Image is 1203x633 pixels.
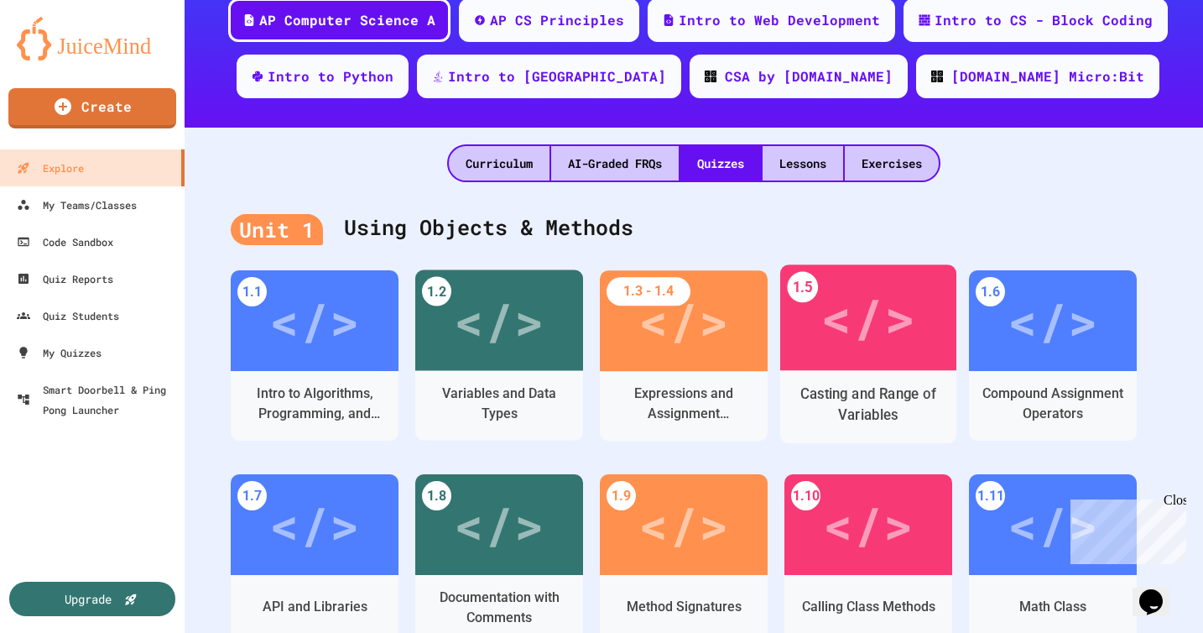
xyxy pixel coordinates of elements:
[680,146,761,180] div: Quizzes
[263,597,367,617] div: API and Libraries
[428,588,570,628] div: Documentation with Comments
[428,384,570,424] div: Variables and Data Types
[268,66,393,86] div: Intro to Python
[607,481,636,510] div: 1.9
[627,597,742,617] div: Method Signatures
[17,17,168,60] img: logo-orange.svg
[231,195,1157,262] div: Using Objects & Methods
[935,10,1153,30] div: Intro to CS - Block Coding
[231,214,323,246] div: Unit 1
[551,146,679,180] div: AI-Graded FRQs
[269,283,360,358] div: </>
[951,66,1144,86] div: [DOMAIN_NAME] Micro:Bit
[17,195,137,215] div: My Teams/Classes
[17,158,84,178] div: Explore
[705,71,716,82] img: CODE_logo_RGB.png
[7,7,116,107] div: Chat with us now!Close
[17,269,113,289] div: Quiz Reports
[982,384,1124,424] div: Compound Assignment Operators
[449,146,549,180] div: Curriculum
[612,384,755,424] div: Expressions and Assignment Statements
[17,306,119,326] div: Quiz Students
[243,384,386,424] div: Intro to Algorithms, Programming, and Compilers
[638,283,729,358] div: </>
[259,10,435,30] div: AP Computer Science A
[787,272,818,303] div: 1.5
[607,277,690,306] div: 1.3 - 1.4
[794,384,944,426] div: Casting and Range of Variables
[976,481,1005,510] div: 1.11
[1019,597,1086,617] div: Math Class
[237,481,267,510] div: 1.7
[422,277,451,306] div: 1.2
[820,278,915,358] div: </>
[845,146,939,180] div: Exercises
[8,88,176,128] a: Create
[237,277,267,306] div: 1.1
[1064,493,1186,564] iframe: chat widget
[638,487,729,562] div: </>
[976,277,1005,306] div: 1.6
[763,146,843,180] div: Lessons
[454,283,544,358] div: </>
[448,66,666,86] div: Intro to [GEOGRAPHIC_DATA]
[269,487,360,562] div: </>
[490,10,624,30] div: AP CS Principles
[1133,566,1186,616] iframe: chat widget
[725,66,893,86] div: CSA by [DOMAIN_NAME]
[17,343,102,363] div: My Quizzes
[17,379,178,420] div: Smart Doorbell & Ping Pong Launcher
[17,232,113,252] div: Code Sandbox
[679,10,880,30] div: Intro to Web Development
[931,71,943,82] img: CODE_logo_RGB.png
[791,481,820,510] div: 1.10
[802,597,935,617] div: Calling Class Methods
[823,487,914,562] div: </>
[1008,283,1098,358] div: </>
[65,590,112,608] div: Upgrade
[454,487,544,562] div: </>
[422,481,451,510] div: 1.8
[1008,487,1098,562] div: </>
